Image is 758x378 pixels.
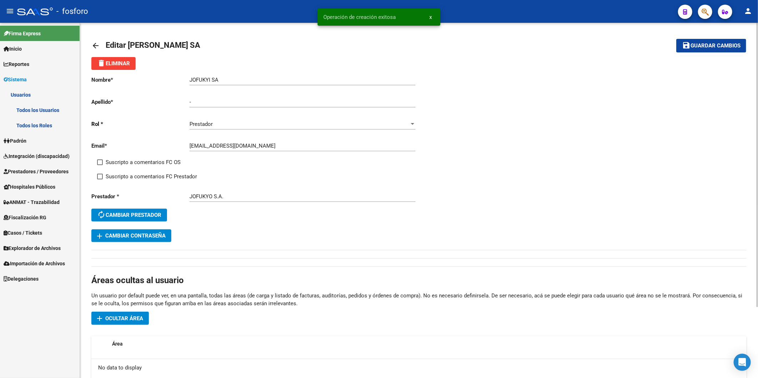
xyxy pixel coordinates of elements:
span: Inicio [4,45,22,53]
p: Apellido [91,98,189,106]
div: No data to display [91,359,747,377]
button: Cambiar Contraseña [91,229,171,242]
mat-icon: autorenew [97,210,106,219]
span: Importación de Archivos [4,260,65,267]
p: Email [91,142,189,150]
p: Un usuario por default puede ver, en una pantalla, todas las áreas (de carga y listado de factura... [91,292,747,307]
mat-icon: add [95,232,104,240]
span: Prestadores / Proveedores [4,168,69,175]
span: Integración (discapacidad) [4,152,70,160]
p: Nombre [91,76,189,84]
datatable-header-cell: Área [109,336,741,352]
span: Explorador de Archivos [4,244,61,252]
span: Área [112,341,123,347]
h1: Áreas ocultas al usuario [91,275,747,286]
div: Open Intercom Messenger [734,354,751,371]
span: Hospitales Públicos [4,183,55,191]
mat-icon: save [682,41,691,50]
span: x [429,14,432,20]
span: ANMAT - Trazabilidad [4,198,60,206]
span: Prestador [189,121,213,127]
span: Delegaciones [4,275,39,283]
button: Eliminar [91,57,136,70]
p: Prestador * [91,193,189,200]
button: Ocultar área [91,312,149,325]
span: Guardar cambios [691,43,741,49]
mat-icon: person [744,7,752,15]
mat-icon: arrow_back [91,41,100,50]
span: Suscripto a comentarios FC Prestador [106,172,197,181]
span: Operación de creación exitosa [323,14,396,21]
span: Padrón [4,137,26,145]
span: Ocultar área [105,315,143,322]
span: Eliminar [97,60,130,67]
span: Reportes [4,60,29,68]
button: Cambiar prestador [91,209,167,221]
mat-icon: delete [97,59,106,67]
span: Firma Express [4,30,41,37]
span: - fosforo [56,4,88,19]
span: Editar [PERSON_NAME] SA [106,41,200,50]
span: Fiscalización RG [4,214,46,221]
p: Rol * [91,120,189,128]
span: Cambiar prestador [97,212,161,218]
button: Guardar cambios [676,39,746,52]
button: x [424,11,438,24]
span: Cambiar Contraseña [97,233,166,239]
mat-icon: add [95,314,104,323]
span: Suscripto a comentarios FC OS [106,158,181,167]
mat-icon: menu [6,7,14,15]
span: Sistema [4,76,27,83]
span: Casos / Tickets [4,229,42,237]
